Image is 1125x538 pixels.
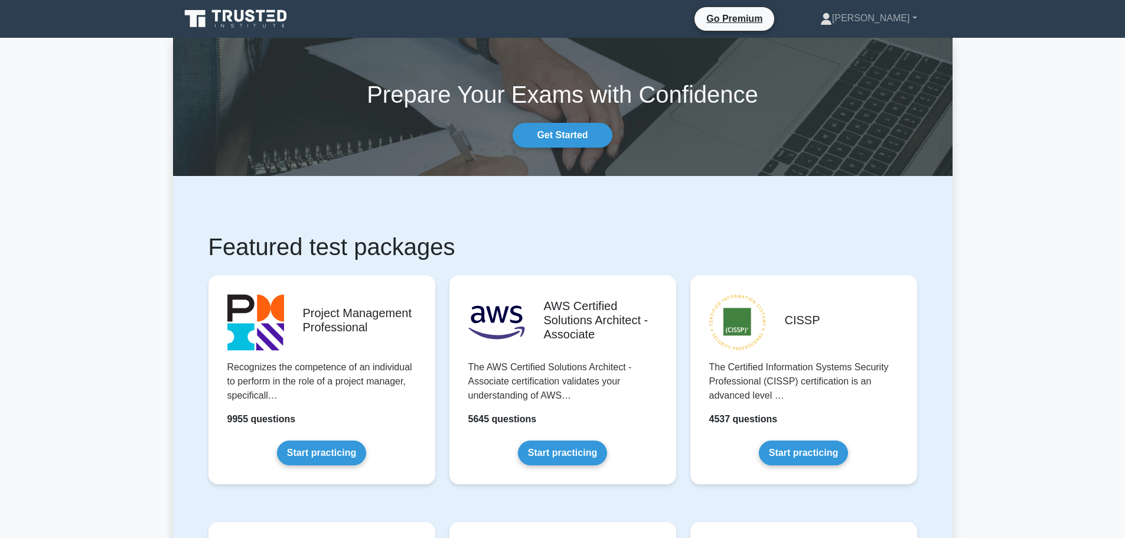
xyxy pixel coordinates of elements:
[208,233,917,261] h1: Featured test packages
[699,11,769,26] a: Go Premium
[173,80,953,109] h1: Prepare Your Exams with Confidence
[792,6,945,30] a: [PERSON_NAME]
[759,441,848,465] a: Start practicing
[277,441,366,465] a: Start practicing
[518,441,607,465] a: Start practicing
[513,123,612,148] a: Get Started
